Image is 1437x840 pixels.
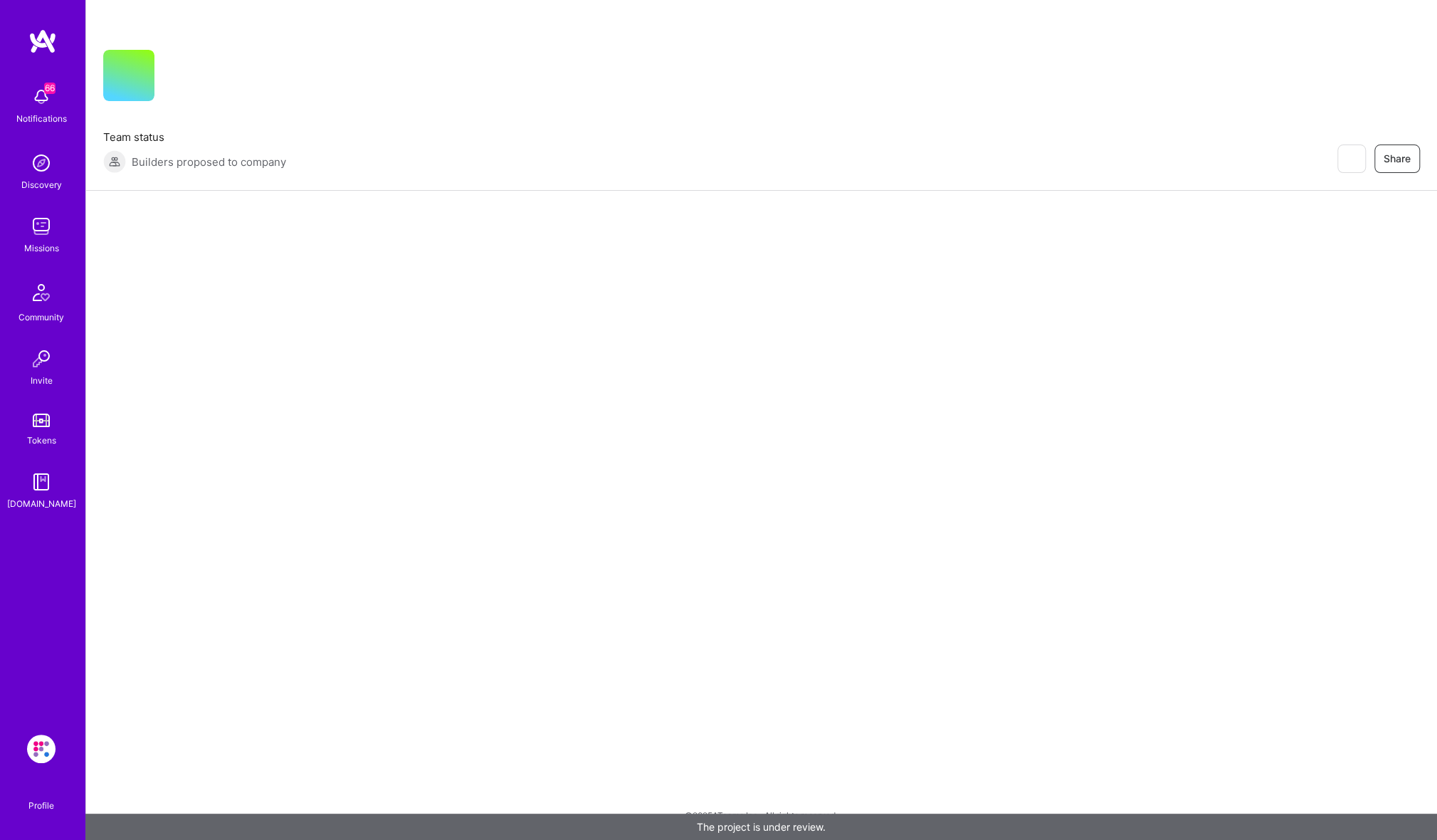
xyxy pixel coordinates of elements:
[44,83,56,94] span: 66
[27,468,56,496] img: guide book
[27,149,56,177] img: discovery
[28,28,57,54] img: logo
[27,433,56,448] div: Tokens
[27,212,56,241] img: teamwork
[27,735,56,763] img: Evinced: AI-Agents Accessibility Solution
[85,814,1437,840] div: The project is under review.
[7,496,76,511] div: [DOMAIN_NAME]
[24,241,59,256] div: Missions
[16,111,67,126] div: Notifications
[24,275,58,310] img: Community
[103,130,286,145] span: Team status
[21,177,62,192] div: Discovery
[1374,145,1420,173] button: Share
[1345,153,1357,164] i: icon EyeClosed
[28,798,54,812] div: Profile
[103,150,126,173] img: Builders proposed to company
[19,310,64,325] div: Community
[31,373,53,388] div: Invite
[27,345,56,373] img: Invite
[132,154,286,169] span: Builders proposed to company
[23,783,59,812] a: Profile
[33,414,50,427] img: tokens
[23,735,59,763] a: Evinced: AI-Agents Accessibility Solution
[27,83,56,111] img: bell
[1384,152,1411,166] span: Share
[172,73,183,84] i: icon CompanyGray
